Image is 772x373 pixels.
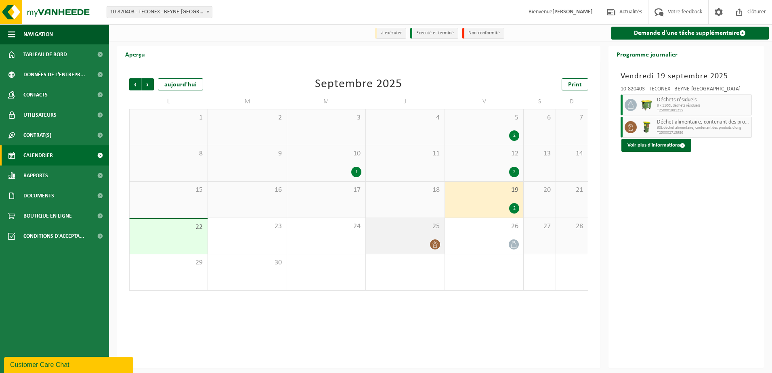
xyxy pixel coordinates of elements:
span: 7 [560,113,584,122]
h2: Aperçu [117,46,153,62]
span: Documents [23,186,54,206]
div: 2 [509,130,519,141]
span: Print [568,82,582,88]
span: Déchets résiduels [657,97,750,103]
li: Non-conformité [462,28,504,39]
td: S [524,94,556,109]
span: 17 [291,186,361,195]
span: 10-820403 - TECONEX - BEYNE-HEUSAY [107,6,212,18]
td: M [287,94,366,109]
span: 6 x 1100L déchets résiduels [657,103,750,108]
span: Conditions d'accepta... [23,226,84,246]
iframe: chat widget [4,355,135,373]
span: 2 [212,113,282,122]
span: 4 [370,113,440,122]
td: L [129,94,208,109]
span: 24 [291,222,361,231]
div: aujourd'hui [158,78,203,90]
span: 11 [370,149,440,158]
span: 5 [449,113,519,122]
td: J [366,94,445,109]
span: 16 [212,186,282,195]
td: M [208,94,287,109]
li: à exécuter [375,28,406,39]
span: T250001981215 [657,108,750,113]
span: 12 [449,149,519,158]
span: T250002715986 [657,130,750,135]
span: Boutique en ligne [23,206,72,226]
span: 6 [528,113,552,122]
td: V [445,94,524,109]
span: Navigation [23,24,53,44]
span: 8 [134,149,203,158]
td: D [556,94,588,109]
li: Exécuté et terminé [410,28,458,39]
div: Septembre 2025 [315,78,402,90]
span: 28 [560,222,584,231]
span: 9 [212,149,282,158]
span: Données de l'entrepr... [23,65,85,85]
span: Précédent [129,78,141,90]
button: Voir plus d'informations [621,139,691,152]
h2: Programme journalier [608,46,686,62]
span: Suivant [142,78,154,90]
span: 13 [528,149,552,158]
span: 26 [449,222,519,231]
a: Demande d'une tâche supplémentaire [611,27,769,40]
span: 25 [370,222,440,231]
span: 29 [134,258,203,267]
div: 2 [509,167,519,177]
span: 18 [370,186,440,195]
img: WB-0060-HPE-GN-50 [641,121,653,133]
span: Déchet alimentaire, contenant des produits d'origine animale, non emballé, catégorie 3 [657,119,750,126]
div: 10-820403 - TECONEX - BEYNE-[GEOGRAPHIC_DATA] [621,86,752,94]
span: 19 [449,186,519,195]
h3: Vendredi 19 septembre 2025 [621,70,752,82]
span: Contrat(s) [23,125,51,145]
a: Print [562,78,588,90]
span: 27 [528,222,552,231]
span: 23 [212,222,282,231]
strong: [PERSON_NAME] [552,9,593,15]
span: Rapports [23,166,48,186]
span: Tableau de bord [23,44,67,65]
img: WB-1100-HPE-GN-50 [641,99,653,111]
span: Utilisateurs [23,105,57,125]
span: Calendrier [23,145,53,166]
span: 10 [291,149,361,158]
span: 3 [291,113,361,122]
span: 60L déchet alimentaire, contenant des produits d'orig [657,126,750,130]
span: 30 [212,258,282,267]
span: 1 [134,113,203,122]
span: 21 [560,186,584,195]
div: 2 [509,203,519,214]
span: 15 [134,186,203,195]
span: 22 [134,223,203,232]
span: 14 [560,149,584,158]
span: Contacts [23,85,48,105]
div: 1 [351,167,361,177]
span: 20 [528,186,552,195]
